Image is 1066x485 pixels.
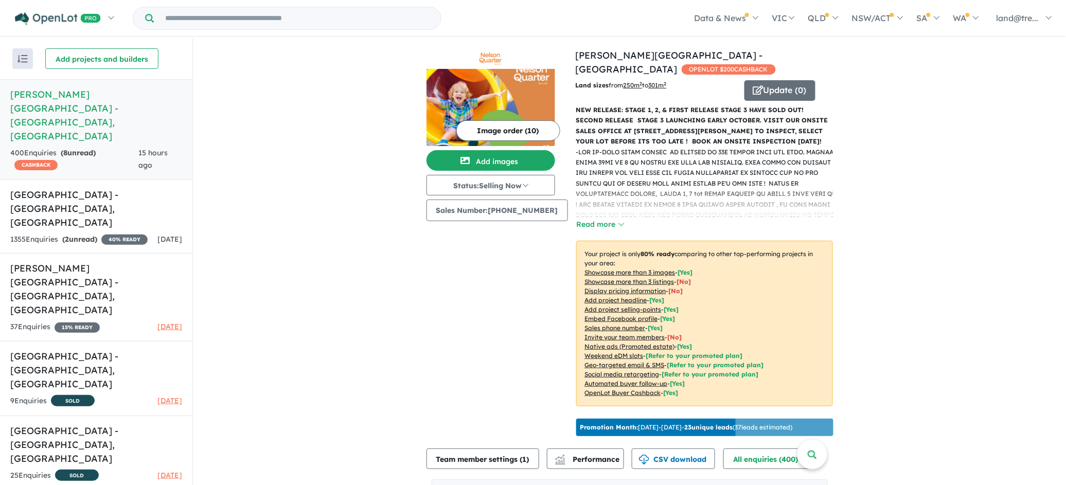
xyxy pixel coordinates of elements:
[576,49,763,75] a: [PERSON_NAME][GEOGRAPHIC_DATA] - [GEOGRAPHIC_DATA]
[664,306,679,313] span: [ Yes ]
[555,458,565,464] img: bar-chart.svg
[576,80,737,91] p: from
[10,233,148,246] div: 1355 Enquir ies
[17,55,28,63] img: sort.svg
[669,287,683,295] span: [ No ]
[649,81,667,89] u: 301 m
[157,396,182,405] span: [DATE]
[10,424,182,465] h5: [GEOGRAPHIC_DATA] - [GEOGRAPHIC_DATA] , [GEOGRAPHIC_DATA]
[576,105,833,147] p: NEW RELEASE: STAGE 1, 2, & FIRST RELEASE STAGE 3 HAVE SOLD OUT! SECOND RELEASE STAGE 3 LAUNCHING ...
[585,306,662,313] u: Add project selling-points
[585,352,644,360] u: Weekend eDM slots
[157,322,182,331] span: [DATE]
[576,147,841,346] p: - LOR IP-DOLO SITAM CONSEC AD ELITSED DO 33E TEMPOR INCI UTL ETDO. MAGNAAL ENIMA 39MI VE 8 QU NOS...
[14,160,58,170] span: CASHBACK
[576,241,833,406] p: Your project is only comparing to other top-performing projects in your area: - - - - - - - - - -...
[632,448,715,469] button: CSV download
[55,470,99,481] span: SOLD
[643,81,667,89] span: to
[61,148,96,157] strong: ( unread)
[65,235,69,244] span: 2
[662,370,759,378] span: [Refer to your promoted plan]
[101,235,148,245] span: 40 % READY
[576,219,625,230] button: Read more
[157,471,182,480] span: [DATE]
[678,343,692,350] span: [Yes]
[10,470,99,482] div: 25 Enquir ies
[427,150,555,171] button: Add images
[62,235,97,244] strong: ( unread)
[427,200,568,221] button: Sales Number:[PHONE_NUMBER]
[427,175,555,195] button: Status:Selling Now
[585,315,658,322] u: Embed Facebook profile
[576,81,609,89] b: Land sizes
[10,188,182,229] h5: [GEOGRAPHIC_DATA] - [GEOGRAPHIC_DATA] , [GEOGRAPHIC_DATA]
[51,395,95,406] span: SOLD
[10,261,182,317] h5: [PERSON_NAME] [GEOGRAPHIC_DATA] - [GEOGRAPHIC_DATA] , [GEOGRAPHIC_DATA]
[63,148,67,157] span: 8
[555,455,564,460] img: line-chart.svg
[585,278,674,285] u: Showcase more than 3 listings
[557,455,620,464] span: Performance
[15,12,101,25] img: Openlot PRO Logo White
[664,389,679,397] span: [Yes]
[456,120,560,141] button: Image order (10)
[547,448,624,469] button: Performance
[648,324,663,332] span: [ Yes ]
[667,361,764,369] span: [Refer to your promoted plan]
[10,395,95,408] div: 9 Enquir ies
[664,81,667,86] sup: 2
[678,268,693,276] span: [ Yes ]
[10,321,100,333] div: 37 Enquir ies
[138,148,168,170] span: 15 hours ago
[585,370,660,378] u: Social media retargeting
[624,81,643,89] u: 250 m
[585,389,661,397] u: OpenLot Buyer Cashback
[156,7,439,29] input: Try estate name, suburb, builder or developer
[639,455,649,465] img: download icon
[585,333,665,341] u: Invite your team members
[723,448,816,469] button: All enquiries (400)
[10,147,138,172] div: 400 Enquir ies
[10,349,182,391] h5: [GEOGRAPHIC_DATA] - [GEOGRAPHIC_DATA] , [GEOGRAPHIC_DATA]
[997,13,1039,23] span: land@tre...
[646,352,743,360] span: [Refer to your promoted plan]
[427,69,555,146] img: Nelson Quarter Estate - Box Hill
[585,268,676,276] u: Showcase more than 3 images
[668,333,682,341] span: [ No ]
[427,48,555,146] a: Nelson Quarter Estate - Box Hill LogoNelson Quarter Estate - Box Hill
[682,64,776,75] span: OPENLOT $ 200 CASHBACK
[580,423,793,432] p: [DATE] - [DATE] - ( 37 leads estimated)
[431,52,551,65] img: Nelson Quarter Estate - Box Hill Logo
[670,380,685,387] span: [Yes]
[585,380,668,387] u: Automated buyer follow-up
[744,80,815,101] button: Update (0)
[585,287,666,295] u: Display pricing information
[640,81,643,86] sup: 2
[427,448,539,469] button: Team member settings (1)
[55,322,100,333] span: 15 % READY
[685,423,733,431] b: 23 unique leads
[650,296,665,304] span: [ Yes ]
[661,315,676,322] span: [ Yes ]
[45,48,158,69] button: Add projects and builders
[10,87,182,143] h5: [PERSON_NAME][GEOGRAPHIC_DATA] - [GEOGRAPHIC_DATA] , [GEOGRAPHIC_DATA]
[641,250,675,258] b: 80 % ready
[523,455,527,464] span: 1
[585,324,646,332] u: Sales phone number
[580,423,638,431] b: Promotion Month:
[585,361,665,369] u: Geo-targeted email & SMS
[157,235,182,244] span: [DATE]
[585,343,675,350] u: Native ads (Promoted estate)
[677,278,691,285] span: [ No ]
[585,296,647,304] u: Add project headline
